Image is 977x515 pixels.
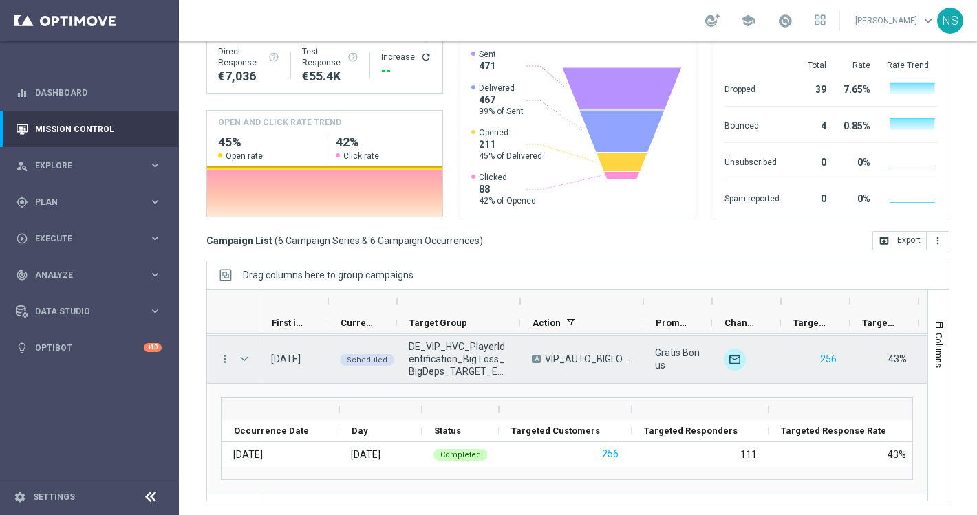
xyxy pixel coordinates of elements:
[479,60,496,72] span: 471
[479,106,524,117] span: 99% of Sent
[16,160,149,172] div: Explore
[302,68,358,85] div: €55,404
[15,124,162,135] button: Mission Control
[656,318,689,328] span: Promotions
[275,234,278,247] span: (
[724,77,780,99] div: Dropped
[35,271,149,279] span: Analyze
[837,186,870,208] div: 0%
[479,138,542,151] span: 211
[15,160,162,171] button: person_search Explore keyboard_arrow_right
[336,134,431,151] h2: 42%
[233,448,263,461] div: 19 Sep 2025
[243,270,414,281] div: Row Groups
[271,353,301,365] div: 19 Sep 2025, Friday
[149,232,162,245] i: keyboard_arrow_right
[479,83,524,94] span: Delivered
[479,94,524,106] span: 467
[740,448,757,461] div: 111
[479,151,542,162] span: 45% of Delivered
[16,329,162,366] div: Optibot
[644,426,738,436] span: Targeted Responders
[35,198,149,206] span: Plan
[278,234,480,247] span: 6 Campaign Series & 6 Campaign Occurrences
[343,151,379,162] span: Click rate
[791,113,826,135] div: 4
[351,448,380,461] div: Friday
[420,52,431,63] button: refresh
[409,318,467,328] span: Target Group
[16,232,149,245] div: Execute
[872,231,927,250] button: open_in_browser Export
[16,74,162,111] div: Dashboard
[144,343,162,352] div: +10
[724,349,746,371] img: Optimail
[819,351,838,368] button: 256
[35,307,149,316] span: Data Studio
[854,10,937,31] a: [PERSON_NAME]keyboard_arrow_down
[16,305,149,318] div: Data Studio
[35,234,149,243] span: Execute
[16,269,149,281] div: Analyze
[149,268,162,281] i: keyboard_arrow_right
[791,60,826,71] div: Total
[15,233,162,244] button: play_circle_outline Execute keyboard_arrow_right
[862,318,895,328] span: Targeted Response Rate
[545,353,632,365] span: VIP_AUTO_BIGLOSS_BIG DEPS_INVITE
[479,183,536,195] span: 88
[793,318,826,328] span: Targeted Customers
[781,426,886,436] span: Targeted Response Rate
[341,318,374,328] span: Current Status
[479,127,542,138] span: Opened
[226,151,263,162] span: Open rate
[479,195,536,206] span: 42% of Opened
[33,493,75,501] a: Settings
[149,159,162,172] i: keyboard_arrow_right
[16,196,149,208] div: Plan
[15,270,162,281] button: track_changes Analyze keyboard_arrow_right
[219,353,231,365] button: more_vert
[381,63,431,79] div: --
[937,8,963,34] div: NS
[15,342,162,353] button: lightbulb Optibot +10
[927,231,949,250] button: more_vert
[340,353,394,366] colored-tag: Scheduled
[532,355,541,363] span: A
[206,234,483,247] h3: Campaign List
[872,234,949,245] multiple-options-button: Export to CSV
[302,46,358,68] div: Test Response
[218,134,314,151] h2: 45%
[932,235,943,246] i: more_vert
[35,162,149,170] span: Explore
[511,426,600,436] span: Targeted Customers
[243,270,414,281] span: Drag columns here to group campaigns
[218,116,341,129] h4: OPEN AND CLICK RATE TREND
[480,234,483,247] span: )
[724,186,780,208] div: Spam reported
[879,235,890,246] i: open_in_browser
[149,305,162,318] i: keyboard_arrow_right
[149,195,162,208] i: keyboard_arrow_right
[16,232,28,245] i: play_circle_outline
[409,340,508,377] span: DE_VIP_HVC_PlayerIdentification_Big Loss_BigDeps_TARGET_EMAIL
[479,172,536,183] span: Clicked
[655,347,700,371] span: Gratis Bonus
[35,329,144,366] a: Optibot
[15,87,162,98] button: equalizer Dashboard
[15,197,162,208] button: gps_fixed Plan keyboard_arrow_right
[724,113,780,135] div: Bounced
[921,13,936,28] span: keyboard_arrow_down
[934,333,945,368] span: Columns
[533,318,561,328] span: Action
[837,77,870,99] div: 7.65%
[381,52,431,63] div: Increase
